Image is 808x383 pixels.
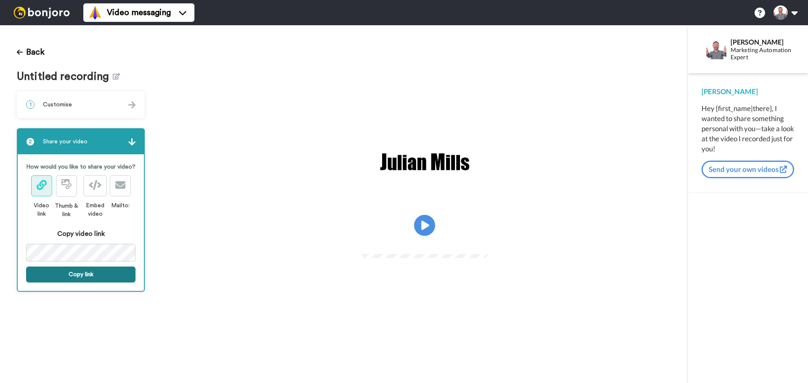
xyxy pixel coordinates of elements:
[128,138,136,145] img: arrow.svg
[43,100,72,109] span: Customise
[26,163,136,171] p: How would you like to share your video?
[128,101,136,108] img: arrow.svg
[52,202,80,219] div: Thumb & link
[702,161,794,178] button: Send your own videos
[26,100,35,109] span: 1
[17,42,45,62] button: Back
[17,71,113,83] span: Untitled recording
[731,47,794,61] div: Marketing Automation Expert
[88,6,102,19] img: vm-color.svg
[80,201,110,218] div: Embed video
[702,87,795,97] div: [PERSON_NAME]
[378,148,471,176] img: f8494b91-53e0-4db8-ac0e-ddbef9ae8874
[706,39,726,59] img: Profile Image
[472,238,480,246] img: Full screen
[10,7,73,18] img: bj-logo-header-white.svg
[26,267,136,283] button: Copy link
[107,7,171,18] span: Video messaging
[31,201,53,218] div: Video link
[17,91,145,118] div: 1Customise
[110,201,131,210] div: Mailto:
[702,103,795,154] div: Hey {first_name|there}, I wanted to share something personal with you—take a look at the video I ...
[26,137,35,146] span: 2
[731,38,794,46] div: [PERSON_NAME]
[26,229,136,239] div: Copy video link
[43,137,88,146] span: Share your video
